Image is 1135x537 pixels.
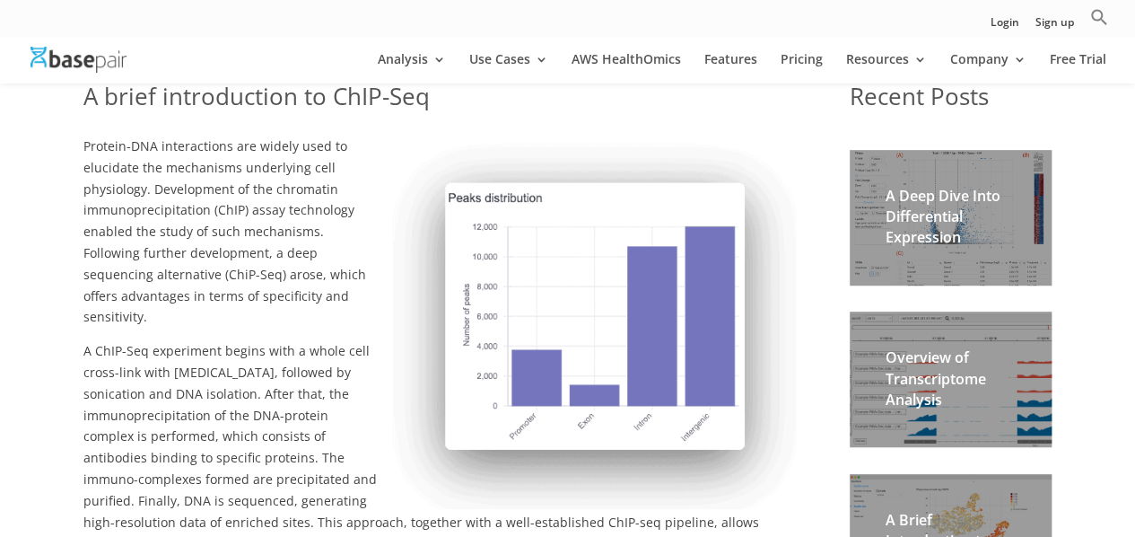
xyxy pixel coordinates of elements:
[790,408,1113,515] iframe: Drift Widget Chat Controller
[83,80,430,112] span: A brief introduction to ChIP-Seq
[378,53,446,84] a: Analysis
[31,47,127,73] img: Basepair
[991,17,1019,36] a: Login
[572,53,681,84] a: AWS HealthOmics
[950,53,1026,84] a: Company
[850,80,1052,123] h1: Recent Posts
[469,53,548,84] a: Use Cases
[704,53,757,84] a: Features
[1090,8,1108,36] a: Search Icon Link
[781,53,823,84] a: Pricing
[1035,17,1074,36] a: Sign up
[846,53,927,84] a: Resources
[886,186,1016,258] h2: A Deep Dive Into Differential Expression
[83,137,366,325] span: Protein-DNA interactions are widely used to elucidate the mechanisms underlying cell physiology. ...
[886,348,1016,419] h2: Overview of Transcriptome Analysis
[1090,8,1108,26] svg: Search
[1050,53,1106,84] a: Free Trial
[393,123,797,509] img: Peaks distribution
